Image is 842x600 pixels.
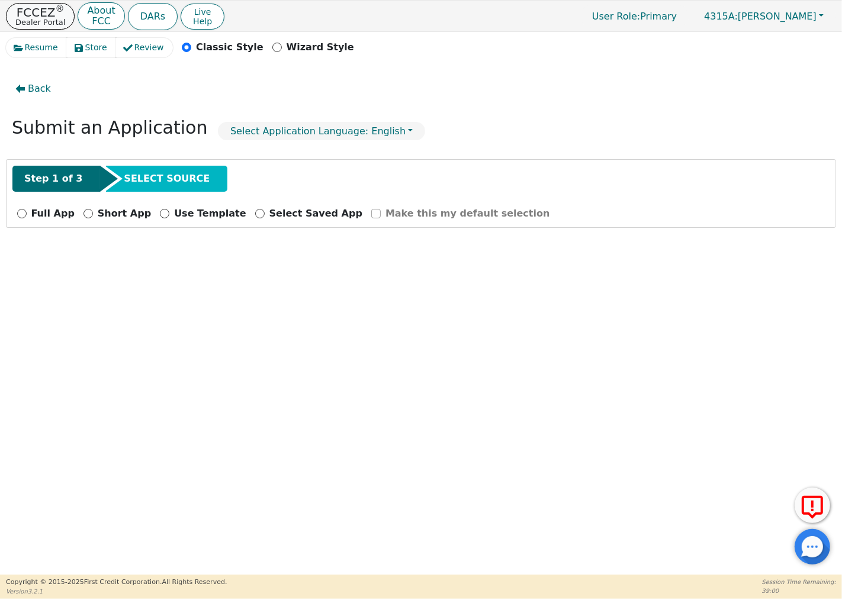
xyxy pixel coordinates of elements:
p: Primary [580,5,689,28]
p: Short App [98,207,151,221]
span: User Role : [592,11,640,22]
button: LiveHelp [181,4,224,30]
p: Classic Style [196,40,263,54]
span: Back [28,82,51,96]
button: Store [66,38,116,57]
p: Use Template [174,207,246,221]
p: FCCEZ [15,7,65,18]
button: Select Application Language: English [218,122,425,140]
p: Session Time Remaining: [762,578,836,586]
button: DARs [128,3,178,30]
button: Report Error to FCC [795,488,830,523]
button: Back [6,75,60,102]
p: Version 3.2.1 [6,587,227,596]
p: Full App [31,207,75,221]
button: Resume [6,38,67,57]
span: Help [193,17,212,26]
span: Live [193,7,212,17]
p: Wizard Style [287,40,354,54]
button: FCCEZ®Dealer Portal [6,3,75,30]
span: Step 1 of 3 [24,172,82,186]
button: Review [115,38,173,57]
p: About [87,6,115,15]
span: All Rights Reserved. [162,578,227,586]
p: Select Saved App [269,207,362,221]
button: AboutFCC [78,2,124,30]
p: 39:00 [762,586,836,595]
p: FCC [87,17,115,26]
span: SELECT SOURCE [124,172,210,186]
p: Dealer Portal [15,18,65,26]
span: Resume [25,41,58,54]
span: [PERSON_NAME] [704,11,817,22]
span: Store [85,41,107,54]
h2: Submit an Application [12,117,208,138]
p: Make this my default selection [385,207,550,221]
p: Copyright © 2015- 2025 First Credit Corporation. [6,578,227,588]
sup: ® [56,4,65,14]
span: Review [134,41,164,54]
span: 4315A: [704,11,738,22]
button: 4315A:[PERSON_NAME] [692,7,836,25]
a: User Role:Primary [580,5,689,28]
